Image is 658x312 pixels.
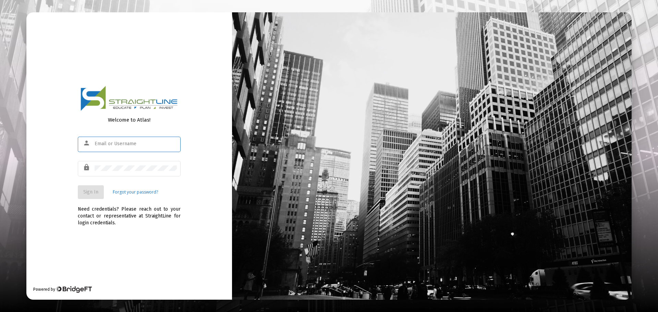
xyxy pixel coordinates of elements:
mat-icon: lock [83,163,91,172]
img: Bridge Financial Technology Logo [56,286,92,293]
mat-icon: person [83,139,91,147]
img: Logo [81,86,178,111]
div: Powered by [33,286,92,293]
span: Sign In [83,189,98,195]
a: Forgot your password? [113,189,158,196]
div: Need credentials? Please reach out to your contact or representative at StraightLine for login cr... [78,199,181,226]
input: Email or Username [95,141,177,147]
button: Sign In [78,185,104,199]
div: Welcome to Atlas! [78,116,181,123]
